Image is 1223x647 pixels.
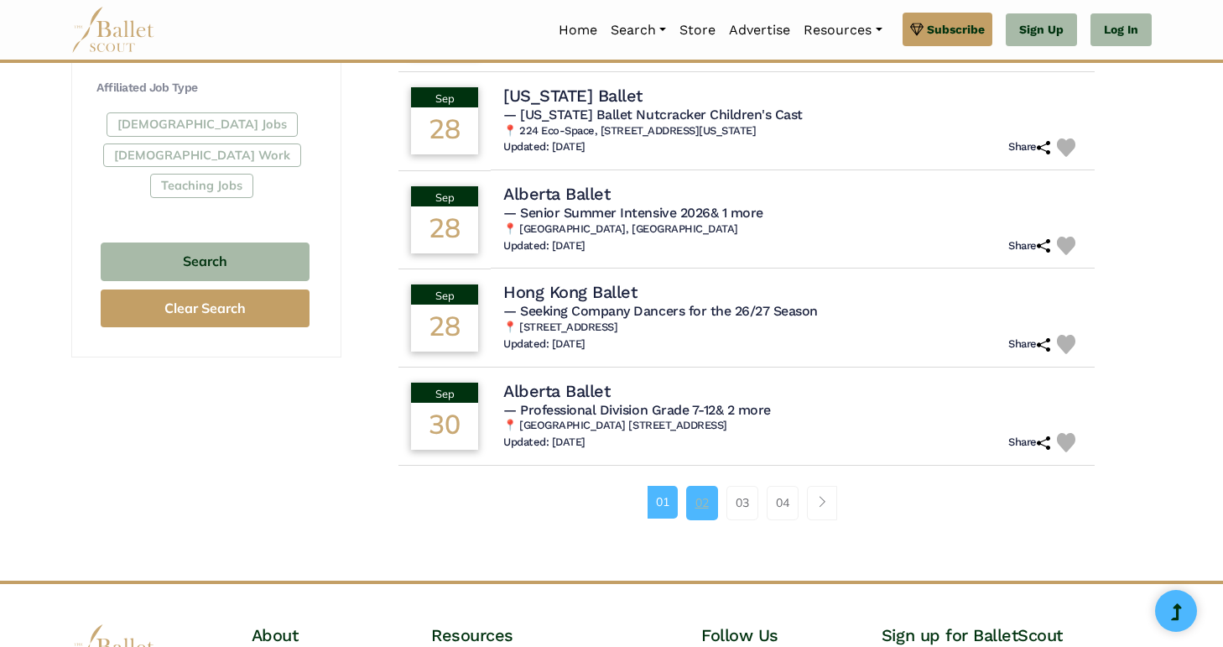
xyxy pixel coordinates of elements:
[503,183,610,205] h4: Alberta Ballet
[648,486,678,518] a: 01
[767,486,799,519] a: 04
[1008,436,1050,450] h6: Share
[411,305,478,352] div: 28
[797,13,888,48] a: Resources
[503,419,1082,433] h6: 📍 [GEOGRAPHIC_DATA] [STREET_ADDRESS]
[722,13,797,48] a: Advertise
[686,486,718,519] a: 02
[882,624,1152,646] h4: Sign up for BalletScout
[411,87,478,107] div: Sep
[503,124,1082,138] h6: 📍 224 Eco-Space, [STREET_ADDRESS][US_STATE]
[716,402,771,418] a: & 2 more
[503,303,818,319] span: — Seeking Company Dancers for the 26/27 Season
[1008,239,1050,253] h6: Share
[903,13,992,46] a: Subscribe
[503,222,1082,237] h6: 📍 [GEOGRAPHIC_DATA], [GEOGRAPHIC_DATA]
[411,403,478,450] div: 30
[1008,140,1050,154] h6: Share
[503,402,771,418] span: — Professional Division Grade 7-12
[503,107,803,123] span: — [US_STATE] Ballet Nutcracker Children's Cast
[101,243,310,282] button: Search
[503,140,585,154] h6: Updated: [DATE]
[710,205,763,221] a: & 1 more
[1090,13,1152,47] a: Log In
[411,383,478,403] div: Sep
[96,80,314,97] h4: Affiliated Job Type
[411,284,478,305] div: Sep
[503,321,1082,335] h6: 📍 [STREET_ADDRESS]
[503,239,585,253] h6: Updated: [DATE]
[673,13,722,48] a: Store
[503,337,585,352] h6: Updated: [DATE]
[927,20,985,39] span: Subscribe
[503,85,643,107] h4: [US_STATE] Ballet
[503,205,763,221] span: — Senior Summer Intensive 2026
[411,206,478,253] div: 28
[503,380,610,402] h4: Alberta Ballet
[910,20,924,39] img: gem.svg
[431,624,701,646] h4: Resources
[411,107,478,154] div: 28
[726,486,758,519] a: 03
[101,290,310,327] button: Clear Search
[648,486,846,519] nav: Page navigation example
[1006,13,1077,47] a: Sign Up
[552,13,604,48] a: Home
[503,436,585,450] h6: Updated: [DATE]
[503,281,637,303] h4: Hong Kong Ballet
[411,186,478,206] div: Sep
[604,13,673,48] a: Search
[252,624,432,646] h4: About
[1008,337,1050,352] h6: Share
[701,624,882,646] h4: Follow Us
